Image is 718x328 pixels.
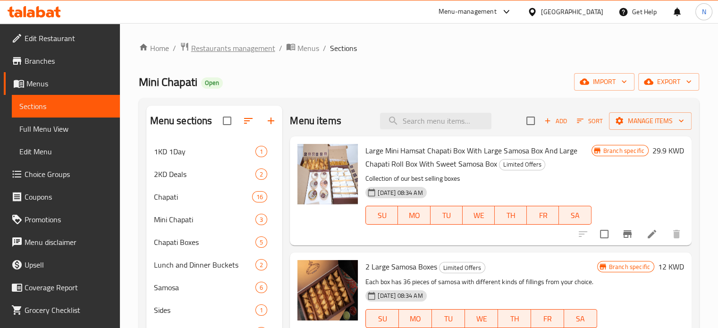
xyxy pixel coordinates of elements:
[365,309,399,328] button: SU
[150,114,212,128] h2: Menu sections
[290,114,341,128] h2: Menu items
[154,214,256,225] span: Mini Chapati
[237,109,260,132] span: Sort sections
[154,191,253,202] span: Chapati
[25,33,112,44] span: Edit Restaurant
[365,206,398,225] button: SU
[559,206,591,225] button: SA
[253,193,267,202] span: 16
[297,144,358,204] img: Large Mini Hamsat Chapati Box With Large Samosa Box And Large Chapati Roll Box With Sweet Samosa Box
[4,50,120,72] a: Branches
[154,282,256,293] span: Samosa
[180,42,275,54] a: Restaurants management
[256,238,267,247] span: 5
[4,299,120,321] a: Grocery Checklist
[12,118,120,140] a: Full Menu View
[658,260,684,273] h6: 12 KWD
[4,253,120,276] a: Upsell
[434,209,459,222] span: TU
[146,163,283,185] div: 2KD Deals2
[431,206,463,225] button: TU
[139,42,699,54] nav: breadcrumb
[286,42,319,54] a: Menus
[25,168,112,180] span: Choice Groups
[173,42,176,54] li: /
[365,143,577,171] span: Large Mini Hamsat Chapati Box With Large Samosa Box And Large Chapati Roll Box With Sweet Samosa Box
[154,304,256,316] span: Sides
[605,262,654,271] span: Branch specific
[531,309,564,328] button: FR
[146,185,283,208] div: Chapati16
[19,101,112,112] span: Sections
[365,173,591,185] p: Collection of our best selling boxes
[323,42,326,54] li: /
[582,76,627,88] span: import
[564,309,597,328] button: SA
[255,282,267,293] div: items
[146,299,283,321] div: Sides1
[297,42,319,54] span: Menus
[279,42,282,54] li: /
[439,262,485,273] div: Limited Offers
[154,259,256,270] span: Lunch and Dinner Buckets
[260,109,282,132] button: Add section
[466,209,491,222] span: WE
[617,115,684,127] span: Manage items
[256,170,267,179] span: 2
[25,259,112,270] span: Upsell
[365,260,437,274] span: 2 Large Samosa Boxes
[154,168,256,180] div: 2KD Deals
[652,144,684,157] h6: 29.9 KWD
[380,113,491,129] input: search
[25,214,112,225] span: Promotions
[4,231,120,253] a: Menu disclaimer
[25,304,112,316] span: Grocery Checklist
[4,208,120,231] a: Promotions
[463,206,495,225] button: WE
[499,159,545,170] span: Limited Offers
[370,312,395,326] span: SU
[521,111,541,131] span: Select section
[436,312,461,326] span: TU
[4,185,120,208] a: Coupons
[577,116,603,126] span: Sort
[638,73,699,91] button: export
[256,215,267,224] span: 3
[370,209,394,222] span: SU
[541,114,571,128] button: Add
[139,42,169,54] a: Home
[146,276,283,299] div: Samosa6
[498,209,523,222] span: TH
[646,228,658,240] a: Edit menu item
[646,76,692,88] span: export
[154,236,256,248] span: Chapati Boxes
[574,114,605,128] button: Sort
[12,140,120,163] a: Edit Menu
[256,261,267,269] span: 2
[201,77,223,89] div: Open
[527,206,559,225] button: FR
[574,73,634,91] button: import
[543,116,568,126] span: Add
[297,260,358,320] img: 2 Large Samosa Boxes
[469,312,494,326] span: WE
[255,259,267,270] div: items
[398,206,430,225] button: MO
[146,231,283,253] div: Chapati Boxes5
[495,206,527,225] button: TH
[439,6,497,17] div: Menu-management
[255,236,267,248] div: items
[26,78,112,89] span: Menus
[600,146,648,155] span: Branch specific
[365,276,597,288] p: Each box has 36 pieces of samosa with different kinds of fillings from your choice.
[502,312,527,326] span: TH
[563,209,587,222] span: SA
[146,140,283,163] div: 1KD 1Day1
[498,309,531,328] button: TH
[374,291,426,300] span: [DATE] 08:34 AM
